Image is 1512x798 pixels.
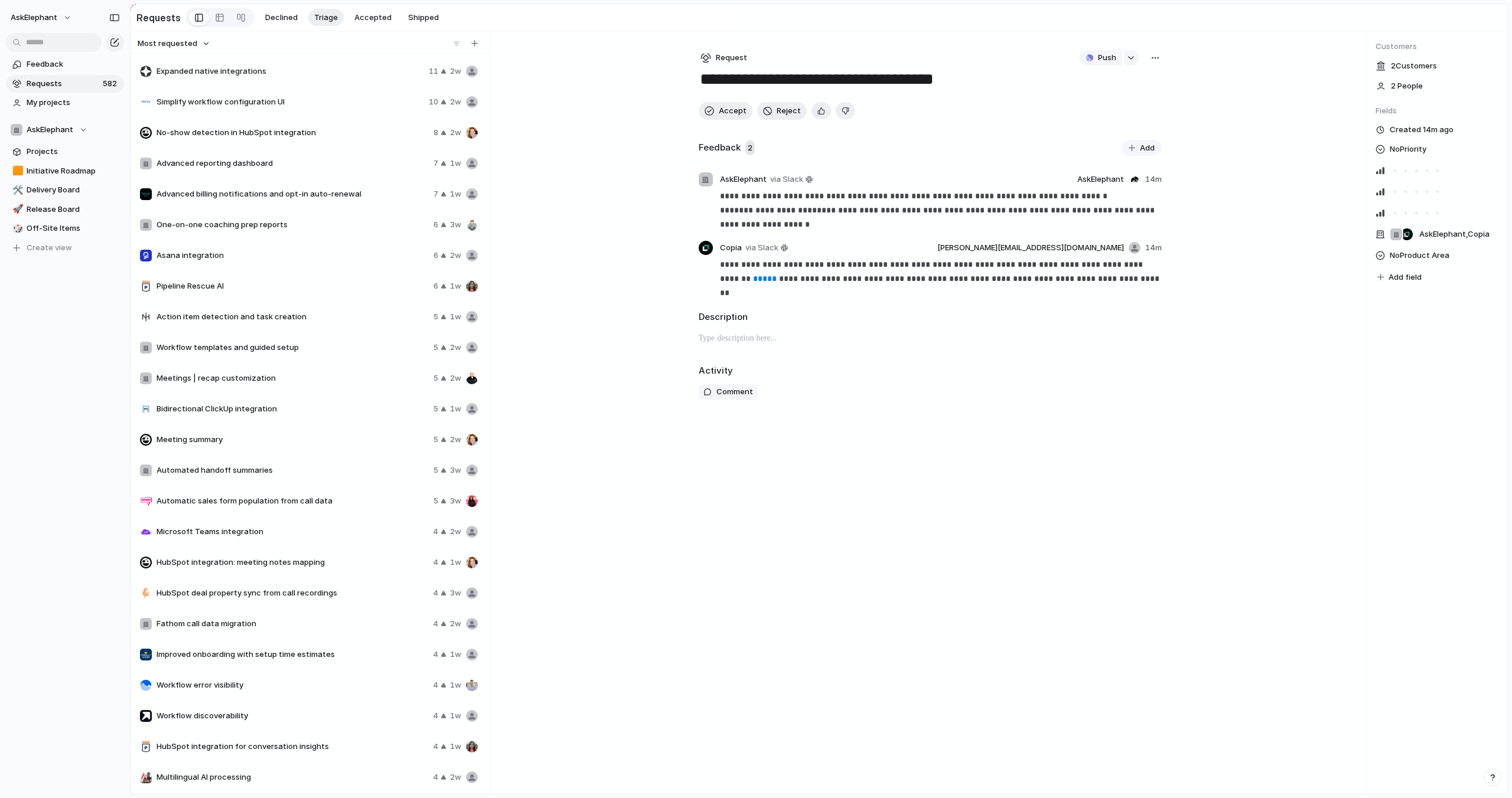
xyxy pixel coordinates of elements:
span: One-on-one coaching prep reports [157,219,429,231]
span: 582 [103,78,119,90]
span: 2 [745,140,755,156]
span: 2 People [1391,80,1423,92]
span: Add field [1389,272,1422,283]
button: Push [1079,50,1122,66]
span: Triage [314,12,338,24]
span: 4 [433,741,438,753]
span: Comment [716,386,753,398]
span: 3w [450,465,461,476]
span: Projects [27,146,120,158]
button: Request [699,50,749,66]
span: My projects [27,97,120,109]
div: 🛠️Delivery Board [6,181,124,199]
span: AskElephant [27,124,73,136]
span: Pipeline Rescue AI [157,280,429,292]
button: Comment [699,384,758,400]
span: 5 [434,465,438,476]
button: Declined [259,9,304,27]
div: 🎲 [12,222,21,236]
span: Improved onboarding with setup time estimates [157,649,428,660]
span: 5 [434,403,438,415]
span: 1w [450,188,461,200]
span: 5 [434,434,438,446]
span: 1w [450,403,461,415]
span: HubSpot integration: meeting notes mapping [157,557,428,568]
span: No Priority [1390,142,1426,156]
span: 5 [434,342,438,354]
span: 2w [450,372,461,384]
span: Expanded native integrations [157,66,424,77]
span: Declined [265,12,298,24]
span: Shipped [408,12,439,24]
h2: Activity [699,364,733,378]
span: 4 [433,557,438,568]
span: Customers [1376,41,1498,53]
span: Fields [1376,105,1498,117]
span: 4 [433,649,438,660]
button: 🟧 [11,165,22,177]
span: via Slack [745,242,778,254]
span: 1w [450,311,461,323]
button: Create view [6,239,124,257]
span: Most requested [138,38,197,50]
button: Add [1122,140,1162,156]
span: 4 [433,526,438,538]
span: Action item detection and task creation [157,311,429,323]
span: 7 [434,188,438,200]
span: 2w [450,66,461,77]
span: Accept [719,105,747,117]
span: Workflow discoverability [157,710,428,722]
span: 2w [450,618,461,630]
span: 2w [450,526,461,538]
button: 🚀 [11,204,22,215]
span: AskElephant [720,174,767,185]
span: 1w [450,649,461,660]
span: 1w [450,280,461,292]
span: No Product Area [1390,248,1449,263]
span: 1w [450,710,461,722]
h2: Description [699,310,1162,324]
span: Meeting summary [157,434,429,446]
button: Accept [699,102,752,120]
span: Automatic sales form population from call data [157,495,429,507]
span: 2w [450,96,461,108]
span: 6 [434,280,438,292]
a: via Slack [768,172,815,187]
span: Microsoft Teams integration [157,526,428,538]
span: 5 [434,372,438,384]
span: Fathom call data migration [157,618,428,630]
span: 7 [434,158,438,169]
span: 1w [450,557,461,568]
a: 🎲Off-Site Items [6,220,124,237]
button: Add field [1376,270,1423,285]
a: Requests582 [6,75,124,93]
span: 10 [429,96,438,108]
button: Most requested [136,36,212,51]
span: 4 [433,587,438,599]
span: 2w [450,771,461,783]
span: 3w [450,495,461,507]
span: 5 [434,495,438,507]
a: via Slack [743,241,790,255]
button: Shipped [402,9,445,27]
span: Accepted [354,12,392,24]
span: 4 [433,679,438,691]
a: Feedback [6,55,124,73]
span: HubSpot deal property sync from call recordings [157,587,428,599]
span: 11 [429,66,438,77]
a: Projects [6,143,124,161]
span: 1w [450,158,461,169]
span: 2w [450,434,461,446]
span: AskElephant [11,12,57,24]
div: 🛠️ [12,184,21,197]
a: My projects [6,94,124,112]
span: Asana integration [157,250,429,261]
span: Multilingual AI processing [157,771,428,783]
h2: Feedback [699,141,741,155]
button: Reject [757,102,807,120]
span: AskElephant [1077,174,1124,185]
button: 🎲 [11,223,22,234]
div: 🚀 [12,202,21,216]
span: via Slack [770,174,803,185]
span: Created 14m ago [1390,124,1454,136]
